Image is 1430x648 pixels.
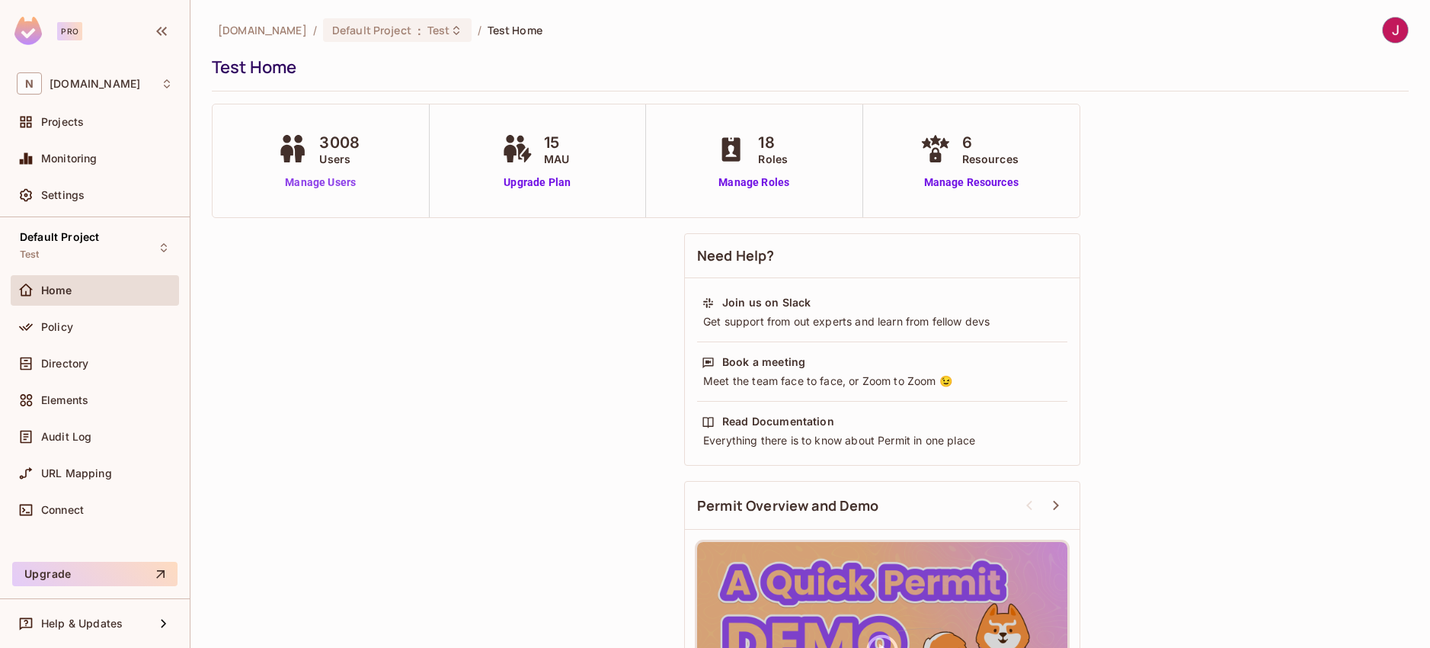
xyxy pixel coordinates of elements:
span: Settings [41,189,85,201]
span: the active workspace [218,23,307,37]
span: 18 [758,131,788,154]
span: Need Help? [697,246,775,265]
div: Meet the team face to face, or Zoom to Zoom 😉 [702,374,1063,389]
button: Upgrade [12,562,178,586]
span: Audit Log [41,431,91,443]
li: / [478,23,481,37]
span: Permit Overview and Demo [697,496,879,515]
span: Home [41,284,72,297]
a: Upgrade Plan [498,175,577,191]
a: Manage Roles [712,175,795,191]
span: 15 [544,131,569,154]
span: Default Project [20,231,99,243]
span: 6 [962,131,1019,154]
span: Policy [41,321,73,333]
span: URL Mapping [41,467,112,480]
div: Everything there is to know about Permit in one place [702,433,1063,448]
span: Test [427,23,450,37]
span: Roles [758,151,788,167]
span: MAU [544,151,569,167]
span: Users [319,151,360,167]
div: Test Home [212,56,1401,79]
span: Resources [962,151,1019,167]
span: Default Project [332,23,411,37]
span: Workspace: nebula.io [50,78,140,90]
span: 3008 [319,131,360,154]
div: Get support from out experts and learn from fellow devs [702,314,1063,329]
span: Directory [41,358,88,370]
span: : [417,24,422,37]
span: Monitoring [41,152,98,165]
span: Test [20,249,40,261]
span: Projects [41,116,84,128]
img: Jon Erdman [1383,18,1408,43]
a: Manage Users [274,175,367,191]
div: Book a meeting [722,354,805,370]
div: Read Documentation [722,414,834,429]
div: Join us on Slack [722,295,811,310]
div: Pro [57,22,82,40]
span: Help & Updates [41,618,123,630]
span: N [17,72,42,95]
a: Manage Resources [917,175,1026,191]
span: Elements [41,394,88,406]
span: Connect [41,504,84,516]
span: Test Home [488,23,542,37]
img: SReyMgAAAABJRU5ErkJggg== [14,17,42,45]
li: / [313,23,317,37]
